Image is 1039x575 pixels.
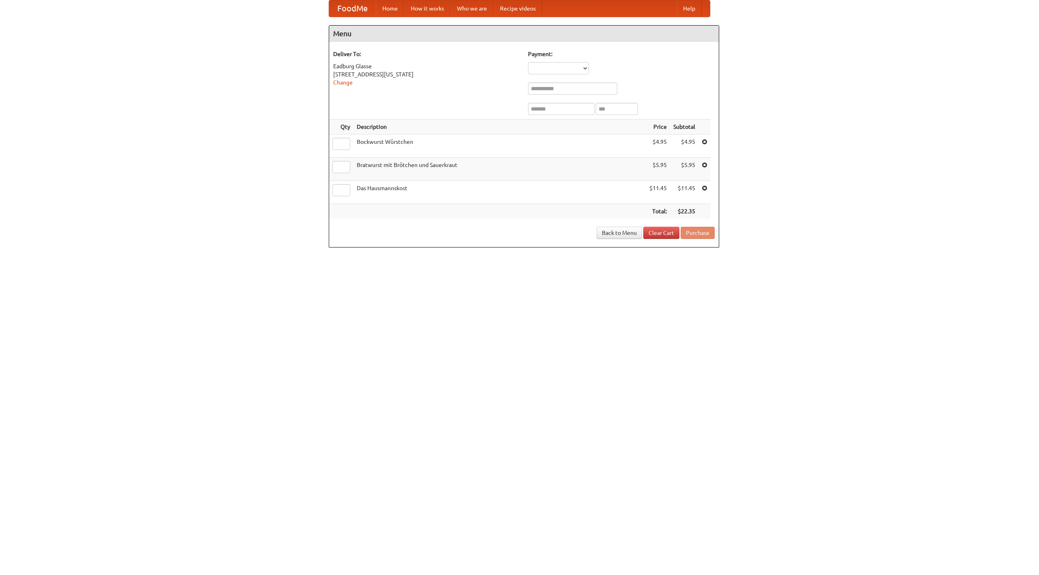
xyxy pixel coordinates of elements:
[677,0,702,17] a: Help
[451,0,494,17] a: Who we are
[643,227,679,239] a: Clear Cart
[670,135,698,158] td: $4.95
[670,181,698,204] td: $11.45
[597,227,642,239] a: Back to Menu
[670,158,698,181] td: $5.95
[681,227,715,239] button: Purchase
[404,0,451,17] a: How it works
[646,204,670,219] th: Total:
[329,0,376,17] a: FoodMe
[333,79,353,86] a: Change
[354,158,646,181] td: Bratwurst mit Brötchen und Sauerkraut
[528,50,715,58] h5: Payment:
[646,181,670,204] td: $11.45
[646,158,670,181] td: $5.95
[333,50,520,58] h5: Deliver To:
[333,70,520,78] div: [STREET_ADDRESS][US_STATE]
[329,119,354,135] th: Qty
[670,204,698,219] th: $22.35
[494,0,542,17] a: Recipe videos
[646,119,670,135] th: Price
[646,135,670,158] td: $4.95
[354,181,646,204] td: Das Hausmannskost
[333,62,520,70] div: Eadburg Glasse
[354,119,646,135] th: Description
[670,119,698,135] th: Subtotal
[329,26,719,42] h4: Menu
[354,135,646,158] td: Bockwurst Würstchen
[376,0,404,17] a: Home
